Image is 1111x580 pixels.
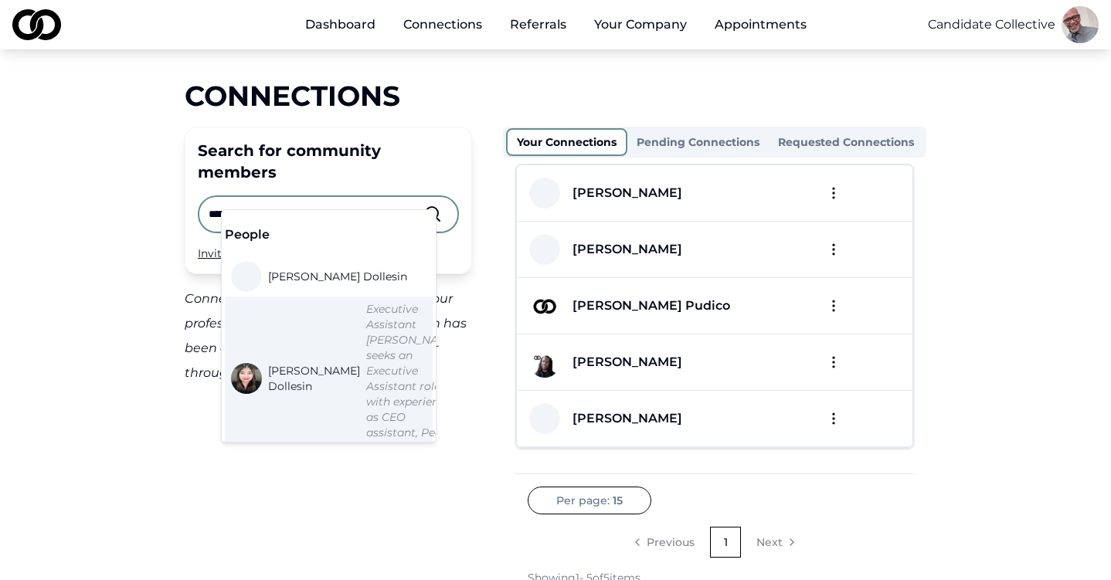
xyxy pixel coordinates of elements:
[225,226,433,244] div: People
[572,409,682,428] div: [PERSON_NAME]
[529,347,560,378] img: fc566690-cf65-45d8-a465-1d4f683599e2-basimCC1-profile_picture.png
[702,9,819,40] a: Appointments
[528,487,651,514] button: Per page:15
[1062,6,1099,43] img: 2fb9f752-7932-4bfa-8255-0bdd552e1fda-IMG_9951-profile_picture.jpeg
[506,128,627,156] button: Your Connections
[560,240,682,259] a: [PERSON_NAME]
[185,80,926,111] div: Connections
[572,184,682,202] div: [PERSON_NAME]
[366,302,458,455] em: Executive Assistant [PERSON_NAME] seeks an Executive Assistant role with experience as CEO assist...
[560,353,682,371] a: [PERSON_NAME]
[231,301,458,456] a: [PERSON_NAME] DollesinExecutive Assistant [PERSON_NAME] seeks an Executive Assistant role with ex...
[231,363,262,394] img: c5a994b8-1df4-4c55-a0c5-fff68abd3c00-Kim%20Headshot-profile_picture.jpg
[498,9,579,40] a: Referrals
[613,493,623,508] span: 15
[529,290,560,321] img: 126d1970-4131-4eca-9e04-994076d8ae71-2-profile_picture.jpeg
[528,527,902,558] nav: pagination
[268,269,407,284] span: [PERSON_NAME] Dollesin
[560,184,682,202] a: [PERSON_NAME]
[582,9,699,40] button: Your Company
[560,409,682,428] a: [PERSON_NAME]
[12,9,61,40] img: logo
[268,363,360,394] span: [PERSON_NAME] Dollesin
[198,140,459,183] div: Search for community members
[928,15,1055,34] button: Candidate Collective
[710,527,741,558] a: 1
[185,287,472,385] div: Connections are essential for growing your professional network. Once a connection has been appro...
[231,261,413,292] a: [PERSON_NAME] Dollesin
[572,240,682,259] div: [PERSON_NAME]
[198,246,459,261] div: Invite your peers and colleagues →
[572,353,682,371] div: [PERSON_NAME]
[560,297,730,315] a: [PERSON_NAME] Pudico
[627,130,769,154] button: Pending Connections
[769,130,923,154] button: Requested Connections
[572,297,730,315] div: [PERSON_NAME] Pudico
[222,210,436,442] div: Suggestions
[293,9,388,40] a: Dashboard
[293,9,819,40] nav: Main
[391,9,494,40] a: Connections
